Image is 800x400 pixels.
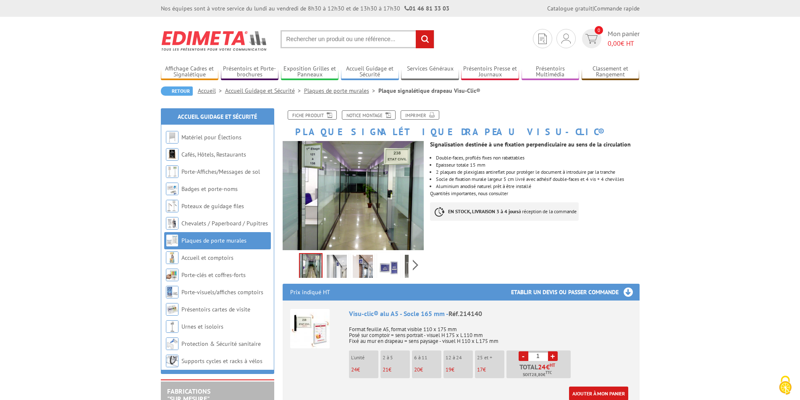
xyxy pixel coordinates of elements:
strong: Signalisation destinée à une fixation perpendiculaire au sens de la circulation [430,141,631,148]
a: Notice Montage [342,110,396,120]
a: Présentoirs Presse et Journaux [461,65,519,79]
img: Chevalets / Paperboard / Pupitres [166,217,178,230]
span: 21 [383,366,388,373]
button: Cookies (fenêtre modale) [771,371,800,400]
a: Accueil Guidage et Sécurité [178,113,257,120]
a: Poteaux de guidage files [181,202,244,210]
a: Retour [161,86,193,96]
span: 24 [538,363,546,370]
img: devis rapide [538,34,547,44]
li: 2 plaques de plexiglass antireflet pour protéger le document à introduire par la tranche [436,170,639,175]
p: 12 à 24 [446,355,473,361]
a: Cafés, Hôtels, Restaurants [181,151,246,158]
span: Réf.214140 [449,309,482,318]
img: Poteaux de guidage files [166,200,178,212]
li: Socle de fixation murale largeur 5 cm livré avec adhésif double-faces et 4 vis + 4 chevilles [436,177,639,182]
img: drapeau_accroche_murale_verticale_horizontale_mise_en_scene_214041_214143.png [300,254,322,280]
strong: EN STOCK, LIVRAISON 3 à 4 jours [448,208,519,214]
a: Catalogue gratuit [547,5,593,12]
span: 24 [351,366,357,373]
span: € HT [608,39,640,48]
span: 17 [477,366,483,373]
a: Porte-Affiches/Messages de sol [181,168,260,175]
a: Accueil Guidage et Sécurité [225,87,304,94]
img: Porte-visuels/affiches comptoirs [166,286,178,298]
p: Format feuille A5, format visible 110 x 175 mm Posé sur comptoir = sens portrait - visuel H 175 x... [349,321,632,344]
li: Double-faces, profilés fixes non rabattables [436,155,639,160]
a: devis rapide 0 Mon panier 0,00€ HT [580,29,640,48]
p: 6 à 11 [414,355,441,361]
span: 20 [414,366,420,373]
img: Plaques de porte murales [166,234,178,247]
a: Porte-visuels/affiches comptoirs [181,288,263,296]
strong: 01 46 81 33 03 [404,5,449,12]
a: Présentoirs et Porte-brochures [221,65,279,79]
sup: TTC [546,370,552,375]
a: - [519,351,528,361]
p: à réception de la commande [430,202,579,221]
a: Accueil [198,87,225,94]
img: Cookies (fenêtre modale) [775,375,796,396]
p: € [383,367,410,373]
span: 0 [595,26,603,34]
a: Imprimer [401,110,439,120]
img: Edimeta [161,25,268,56]
span: 28,80 [532,371,543,378]
div: Nos équipes sont à votre service du lundi au vendredi de 8h30 à 12h30 et de 13h30 à 17h30 [161,4,449,13]
span: Next [412,258,420,272]
a: Chevalets / Paperboard / Pupitres [181,220,268,227]
span: Mon panier [608,29,640,48]
p: € [414,367,441,373]
a: Commande rapide [594,5,640,12]
a: + [548,351,558,361]
a: Fiche produit [288,110,337,120]
a: Classement et Rangement [582,65,640,79]
img: drapeau_accroche_murale_verticale_horizontale_214041_214043.jpg [379,255,399,281]
p: L'unité [351,355,378,361]
a: Affichage Cadres et Signalétique [161,65,219,79]
img: Présentoirs cartes de visite [166,303,178,316]
a: Services Généraux [401,65,459,79]
span: 19 [446,366,451,373]
a: Présentoirs Multimédia [522,65,580,79]
p: Prix indiqué HT [290,284,330,301]
img: drapeau_accroche_murale_verticale_horizontale_mise_en_scene_214041_214143.png [283,141,424,250]
input: Rechercher un produit ou une référence... [281,30,434,48]
img: devis rapide [561,34,571,44]
a: Exposition Grilles et Panneaux [281,65,339,79]
img: Matériel pour Élections [166,131,178,144]
div: Visu-clic® alu A5 - Socle 165 mm - [349,309,632,319]
p: € [446,367,473,373]
li: Epaisseur totale 15 mm [436,162,639,167]
a: Supports cycles et racks à vélos [181,357,262,365]
a: Urnes et isoloirs [181,323,223,330]
img: drapeau_accroche_murale_horizontale_mise_en_scene_214141.jpg [353,255,373,281]
h3: Etablir un devis ou passer commande [511,284,640,301]
p: Total [509,363,571,378]
img: 214140_214141_214142_214143_214144_214145_changement_affiche.jpg [405,255,425,281]
div: Quantités importantes, nous consulter [430,137,645,229]
img: Badges et porte-noms [166,183,178,195]
a: Plaques de porte murales [304,87,378,94]
a: Présentoirs cartes de visite [181,306,250,313]
span: Soit € [523,371,552,378]
sup: HT [550,362,555,368]
p: € [351,367,378,373]
img: Porte-Affiches/Messages de sol [166,165,178,178]
img: drapeau_accroche_murale_verticalemise_en_scene_214145.jpg [327,255,347,281]
span: 0,00 [608,39,621,47]
p: € [477,367,504,373]
p: 2 à 5 [383,355,410,361]
input: rechercher [416,30,434,48]
a: Protection & Sécurité sanitaire [181,340,261,348]
a: Badges et porte-noms [181,185,238,193]
a: Plaques de porte murales [181,237,247,244]
img: Visu-clic® alu A5 - Socle 165 mm [290,309,330,348]
li: Plaque signalétique drapeau Visu-Clic® [378,86,480,95]
li: Aluminium anodisé naturel prêt à être installé [436,184,639,189]
a: Accueil et comptoirs [181,254,233,261]
img: Accueil et comptoirs [166,251,178,264]
img: Urnes et isoloirs [166,320,178,333]
a: Matériel pour Élections [181,133,241,141]
img: devis rapide [585,34,598,44]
